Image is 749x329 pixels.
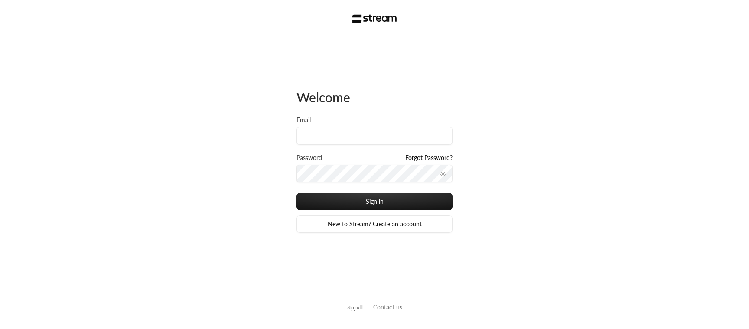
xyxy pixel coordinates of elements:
a: Forgot Password? [405,153,453,162]
a: Contact us [373,303,402,311]
button: toggle password visibility [436,167,450,181]
a: New to Stream? Create an account [296,215,453,233]
span: Welcome [296,89,350,105]
label: Password [296,153,322,162]
img: Stream Logo [352,14,397,23]
button: Contact us [373,303,402,312]
label: Email [296,116,311,124]
button: Sign in [296,193,453,210]
a: العربية [347,299,363,315]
